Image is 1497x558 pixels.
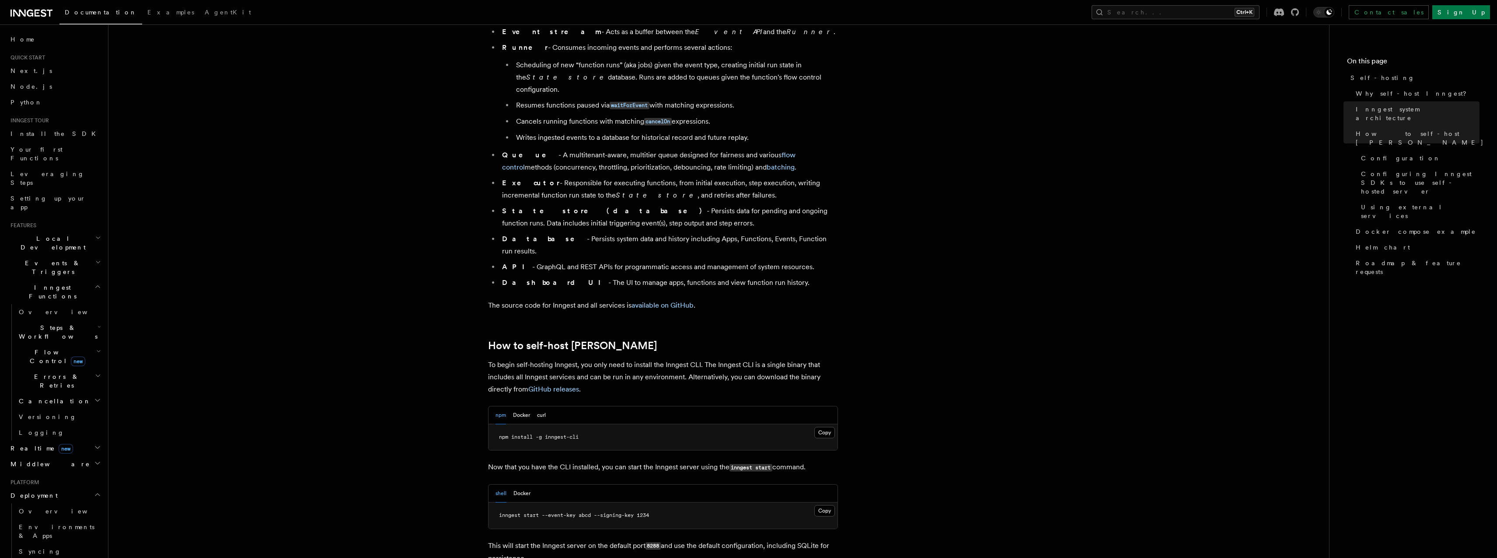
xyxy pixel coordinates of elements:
span: Quick start [7,54,45,61]
a: waitForEvent [610,101,649,109]
span: Why self-host Inngest? [1356,89,1473,98]
span: Realtime [7,444,73,453]
button: curl [537,406,546,424]
a: Environments & Apps [15,519,103,544]
a: Versioning [15,409,103,425]
span: Versioning [19,413,77,420]
a: GitHub releases [528,385,579,393]
span: Documentation [65,9,137,16]
span: Logging [19,429,64,436]
a: Documentation [59,3,142,24]
a: Node.js [7,79,103,94]
li: - Consumes incoming events and performs several actions: [499,42,838,144]
span: Configuring Inngest SDKs to use self-hosted server [1361,170,1480,196]
code: inngest start [729,464,772,471]
span: Home [10,35,35,44]
span: Inngest tour [7,117,49,124]
a: Configuring Inngest SDKs to use self-hosted server [1357,166,1480,199]
div: Inngest Functions [7,304,103,440]
li: - A multitenant-aware, multitier queue designed for fairness and various methods (concurrency, th... [499,149,838,173]
span: How to self-host [PERSON_NAME] [1356,129,1484,147]
code: waitForEvent [610,102,649,109]
span: Using external services [1361,203,1480,220]
span: new [59,444,73,454]
h4: On this page [1347,56,1480,70]
span: Flow Control [15,348,96,365]
a: Using external services [1357,199,1480,224]
a: Roadmap & feature requests [1352,255,1480,280]
strong: Event stream [502,28,601,36]
strong: Executor [502,179,560,187]
span: Self-hosting [1350,73,1415,82]
button: Realtimenew [7,440,103,456]
a: Inngest system architecture [1352,101,1480,126]
a: cancelOn [644,117,672,125]
a: Overview [15,503,103,519]
em: Runner [786,28,834,36]
span: Cancellation [15,397,91,406]
strong: Queue [502,151,558,159]
li: Cancels running functions with matching expressions. [513,115,838,128]
p: Now that you have the CLI installed, you can start the Inngest server using the command. [488,461,838,474]
a: How to self-host [PERSON_NAME] [1352,126,1480,150]
button: Local Development [7,231,103,255]
li: - The UI to manage apps, functions and view function run history. [499,277,838,289]
a: Self-hosting [1347,70,1480,86]
strong: Database [502,235,587,243]
span: Helm chart [1356,243,1410,252]
a: Configuration [1357,150,1480,166]
button: Steps & Workflows [15,320,103,344]
button: Flow Controlnew [15,344,103,369]
strong: Runner [502,43,548,52]
span: Docker compose example [1356,227,1476,236]
a: Sign Up [1432,5,1490,19]
a: Overview [15,304,103,320]
button: npm [496,406,506,424]
span: inngest start --event-key abcd --signing-key 1234 [499,512,649,518]
button: Cancellation [15,393,103,409]
a: Helm chart [1352,239,1480,255]
button: shell [496,485,506,503]
span: Next.js [10,67,52,74]
button: Docker [513,406,530,424]
span: Python [10,99,42,106]
li: - Persists system data and history including Apps, Functions, Events, Function run results. [499,233,838,257]
button: Events & Triggers [7,255,103,280]
li: Resumes functions paused via with matching expressions. [513,99,838,112]
span: Leveraging Steps [10,170,84,186]
a: Home [7,31,103,47]
a: Install the SDK [7,126,103,142]
li: - Responsible for executing functions, from initial execution, step execution, writing incrementa... [499,177,838,201]
a: Docker compose example [1352,224,1480,239]
strong: Dashboard UI [502,278,608,287]
li: - Acts as a buffer between the and the . [499,26,838,38]
a: Contact sales [1349,5,1429,19]
span: Your first Functions [10,146,63,162]
a: Why self-host Inngest? [1352,86,1480,101]
a: Next.js [7,63,103,79]
p: The source code for Inngest and all services is . [488,299,838,312]
em: Event API [695,28,763,36]
li: - GraphQL and REST APIs for programmatic access and management of system resources. [499,261,838,273]
button: Docker [513,485,530,503]
kbd: Ctrl+K [1235,8,1254,17]
a: batching [767,163,795,171]
a: Your first Functions [7,142,103,166]
span: Overview [19,308,109,315]
span: Deployment [7,491,58,500]
li: Scheduling of new “function runs” (aka jobs) given the event type, creating initial run state in ... [513,59,838,96]
a: Python [7,94,103,110]
span: Roadmap & feature requests [1356,259,1480,276]
span: Node.js [10,83,52,90]
span: AgentKit [205,9,251,16]
a: Leveraging Steps [7,166,103,191]
span: Errors & Retries [15,372,95,390]
strong: State store (database) [502,207,707,215]
span: Setting up your app [10,195,86,211]
code: 8288 [646,542,661,550]
span: Overview [19,508,109,515]
button: Middleware [7,456,103,472]
span: Local Development [7,234,95,252]
button: Search...Ctrl+K [1092,5,1260,19]
span: new [71,357,85,366]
